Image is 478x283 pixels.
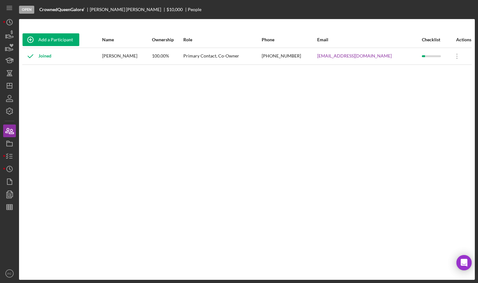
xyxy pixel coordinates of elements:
button: FC [3,267,16,280]
div: [PERSON_NAME] [102,48,151,64]
div: Add a Participant [38,33,73,46]
div: Checklist [422,37,449,42]
div: Actions [449,37,471,42]
div: Ownership [152,37,183,42]
div: [PERSON_NAME] [PERSON_NAME] [90,7,167,12]
div: Joined [23,48,51,64]
button: Add a Participant [23,33,79,46]
div: Open [19,6,34,14]
div: Role [183,37,261,42]
a: [EMAIL_ADDRESS][DOMAIN_NAME] [317,53,392,58]
div: Primary Contact, Co-Owner [183,48,261,64]
b: CrownedQueenGalore’ [39,7,84,12]
div: People [188,7,201,12]
div: Phone [262,37,317,42]
div: Name [102,37,151,42]
text: FC [8,272,12,275]
div: [PHONE_NUMBER] [262,48,317,64]
span: $10,000 [167,7,183,12]
div: Open Intercom Messenger [456,255,472,270]
div: 100.00% [152,48,183,64]
div: Email [317,37,421,42]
